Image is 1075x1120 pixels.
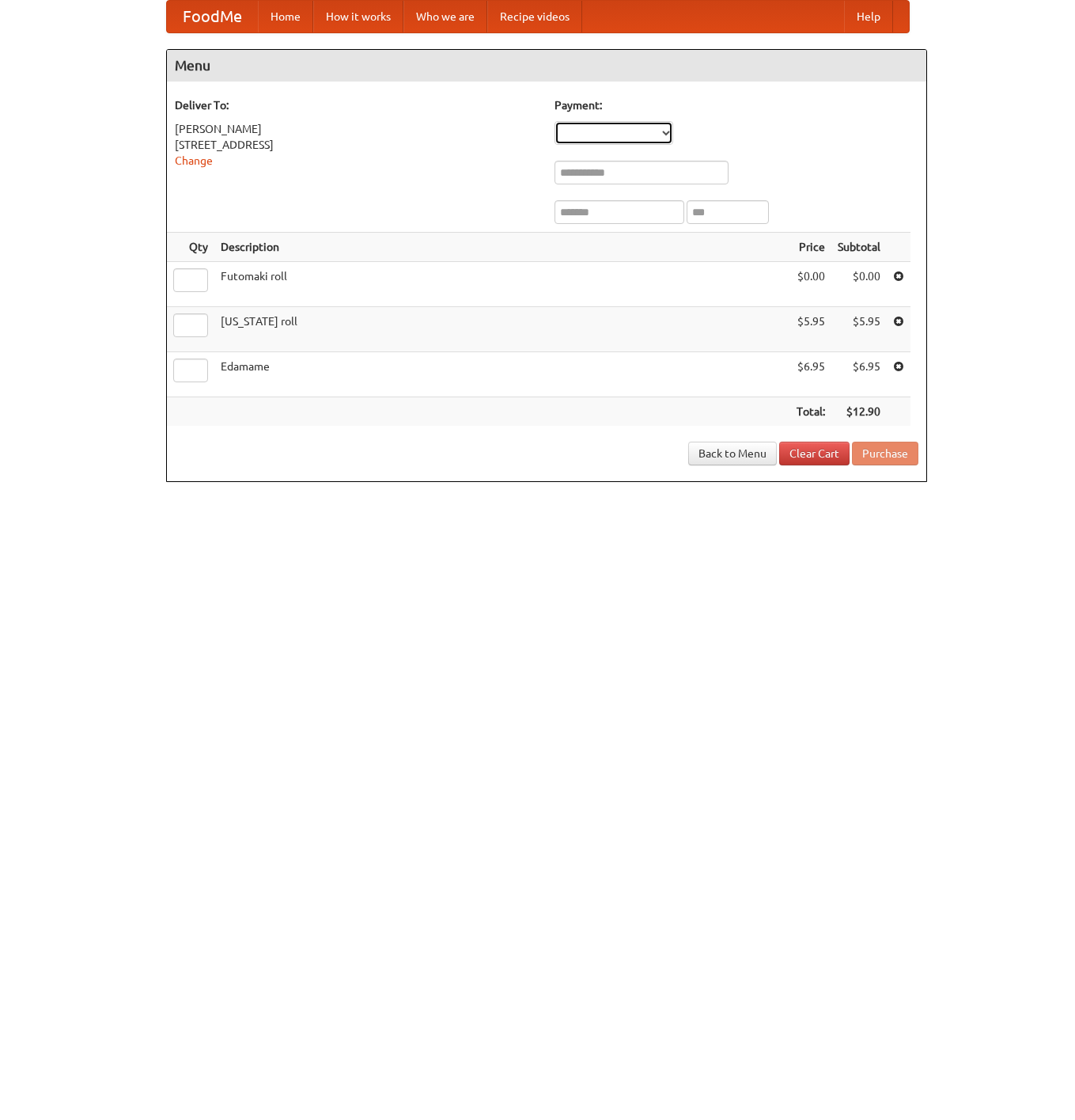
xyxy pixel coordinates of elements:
div: [STREET_ADDRESS] [175,137,539,153]
th: Total: [790,397,831,427]
h5: Deliver To: [175,97,539,113]
td: [US_STATE] roll [214,307,790,352]
td: $5.95 [790,307,831,352]
a: Back to Menu [688,442,777,465]
div: [PERSON_NAME] [175,121,539,137]
th: Qty [167,233,214,262]
td: $0.00 [831,262,887,307]
th: Description [214,233,790,262]
td: $6.95 [831,352,887,397]
td: $6.95 [790,352,831,397]
h5: Payment: [555,97,918,113]
button: Purchase [852,442,918,465]
a: Home [258,1,313,32]
a: Recipe videos [487,1,582,32]
h4: Menu [167,50,926,82]
a: Clear Cart [779,442,850,465]
a: Help [844,1,893,32]
a: Change [175,154,213,167]
td: Edamame [214,352,790,397]
td: $0.00 [790,262,831,307]
td: $5.95 [831,307,887,352]
a: Who we are [403,1,487,32]
a: How it works [313,1,403,32]
th: Price [790,233,831,262]
a: FoodMe [167,1,258,32]
td: Futomaki roll [214,262,790,307]
th: Subtotal [831,233,887,262]
th: $12.90 [831,397,887,427]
